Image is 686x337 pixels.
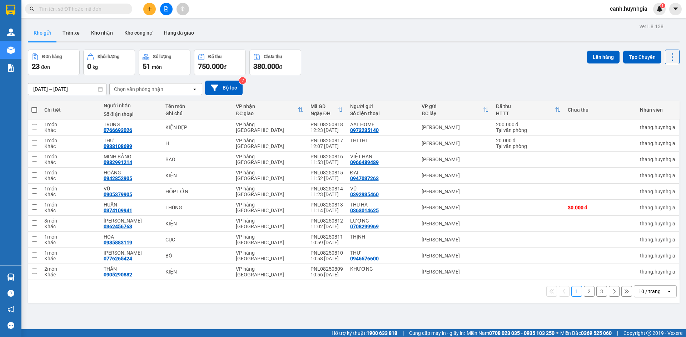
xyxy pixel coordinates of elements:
img: warehouse-icon [7,274,15,281]
div: [PERSON_NAME] [422,253,488,259]
div: THÙNG [165,205,229,210]
div: 1 món [44,202,96,208]
div: VP nhận [236,103,297,109]
div: [PERSON_NAME] [422,221,488,226]
span: search [30,6,35,11]
th: Toggle SortBy [418,101,492,119]
div: Người nhận [104,103,158,108]
strong: 1900 633 818 [367,330,397,336]
div: [PERSON_NAME] [422,237,488,242]
div: Tại văn phòng [496,127,561,133]
div: ĐC lấy [422,111,483,116]
div: thang.huynhgia [640,189,675,194]
div: VŨ [104,186,158,192]
div: BÓ [165,253,229,259]
div: 0905379905 [104,192,132,197]
sup: 2 [239,77,246,84]
div: HTTT [496,111,555,116]
div: Mã GD [310,103,337,109]
div: ver 1.8.138 [640,22,663,30]
div: Số điện thoại [104,111,158,117]
div: THƯ [104,138,158,143]
div: 1 món [44,186,96,192]
div: HOÀNG [104,170,158,175]
div: thang.huynhgia [640,253,675,259]
div: HUÂN [104,202,158,208]
div: Khác [44,127,96,133]
div: 11:52 [DATE] [310,175,343,181]
div: 10:58 [DATE] [310,256,343,261]
button: Kho gửi [28,24,57,41]
div: PNL08250818 [310,122,343,127]
button: Tạo Chuyến [623,51,661,63]
button: Lên hàng [587,51,620,63]
div: VP hàng [GEOGRAPHIC_DATA] [236,170,303,181]
button: Khối lượng0kg [83,50,135,75]
div: TRUNG [104,122,158,127]
div: Khác [44,143,96,149]
th: Toggle SortBy [492,101,564,119]
div: THƯ [350,250,415,256]
svg: open [192,86,198,92]
span: question-circle [8,290,14,297]
div: 11:23 [DATE] [310,192,343,197]
div: 0708299969 [350,224,379,229]
div: KIỆN [165,221,229,226]
div: KHƯƠNG [350,266,415,272]
button: aim [177,3,189,15]
div: 0942852905 [104,175,132,181]
span: 0 [87,62,91,71]
div: VP hàng [GEOGRAPHIC_DATA] [236,218,303,229]
span: caret-down [672,6,679,12]
div: Khối lượng [98,54,119,59]
span: 23 [32,62,40,71]
div: HOÀNG TUẤN [104,218,158,224]
div: VP hàng [GEOGRAPHIC_DATA] [236,154,303,165]
div: PNL08250813 [310,202,343,208]
div: thang.huynhgia [640,205,675,210]
span: Cung cấp máy in - giấy in: [409,329,465,337]
div: 1 món [44,154,96,159]
div: 0966489489 [350,159,379,165]
span: 750.000 [198,62,224,71]
img: solution-icon [7,64,15,72]
div: TRẦN NGỮ [104,250,158,256]
div: 1 món [44,170,96,175]
div: VP hàng [GEOGRAPHIC_DATA] [236,202,303,213]
div: 0982991214 [104,159,132,165]
span: Miền Nam [467,329,555,337]
div: VIỆT HÀN [350,154,415,159]
span: copyright [646,331,651,336]
div: Đã thu [208,54,222,59]
div: VP hàng [GEOGRAPHIC_DATA] [236,250,303,261]
div: Khác [44,175,96,181]
div: 1 món [44,122,96,127]
span: plus [147,6,152,11]
div: Khác [44,256,96,261]
button: 2 [584,286,595,297]
div: KIỆN [165,269,229,275]
div: [PERSON_NAME] [422,205,488,210]
div: [PERSON_NAME] [422,124,488,130]
button: 3 [596,286,607,297]
div: [PERSON_NAME] [422,157,488,162]
th: Toggle SortBy [307,101,347,119]
div: Ghi chú [165,111,229,116]
div: thang.huynhgia [640,141,675,146]
div: VP hàng [GEOGRAPHIC_DATA] [236,266,303,277]
div: Số điện thoại [350,111,415,116]
div: [PERSON_NAME] [422,269,488,275]
button: Đơn hàng23đơn [28,50,80,75]
div: PNL08250814 [310,186,343,192]
div: [PERSON_NAME] [422,189,488,194]
div: 0776265424 [104,256,132,261]
div: CỤC [165,237,229,242]
input: Select a date range. [28,83,106,95]
div: 0985883119 [104,240,132,245]
div: 12:23 [DATE] [310,127,343,133]
span: canh.huynhgia [604,4,653,13]
div: PNL08250809 [310,266,343,272]
span: kg [93,64,98,70]
div: PNL08250812 [310,218,343,224]
div: thang.huynhgia [640,237,675,242]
